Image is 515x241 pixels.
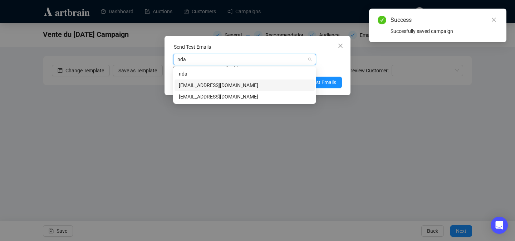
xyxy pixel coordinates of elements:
[491,17,496,22] span: close
[175,68,315,79] div: nda
[335,40,346,52] button: Close
[378,16,386,24] span: check-circle
[179,93,310,101] div: [EMAIL_ADDRESS][DOMAIN_NAME]
[179,81,310,89] div: [EMAIL_ADDRESS][DOMAIN_NAME]
[299,78,336,86] span: Send Test Emails
[175,91,315,102] div: nathandarcelpro@gmail.com
[490,16,498,24] a: Close
[338,43,343,49] span: close
[491,217,508,234] div: Open Intercom Messenger
[175,79,315,91] div: ndarcel@fauveparis.com
[179,70,310,78] div: nda
[391,16,498,24] div: Success
[174,44,211,50] label: Send Test Emails
[391,27,498,35] div: Succesfully saved campaign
